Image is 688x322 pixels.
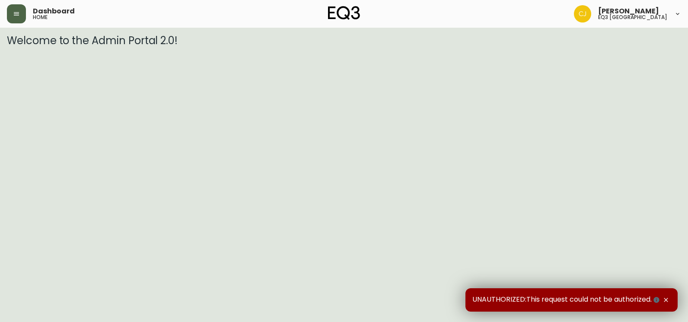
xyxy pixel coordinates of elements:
[472,295,661,305] span: UNAUTHORIZED:This request could not be authorized.
[328,6,360,20] img: logo
[574,5,591,23] img: 7836c8950ad67d536e8437018b5c2533
[598,8,659,15] span: [PERSON_NAME]
[33,15,48,20] h5: home
[598,15,667,20] h5: eq3 [GEOGRAPHIC_DATA]
[7,35,681,47] h3: Welcome to the Admin Portal 2.0!
[33,8,75,15] span: Dashboard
